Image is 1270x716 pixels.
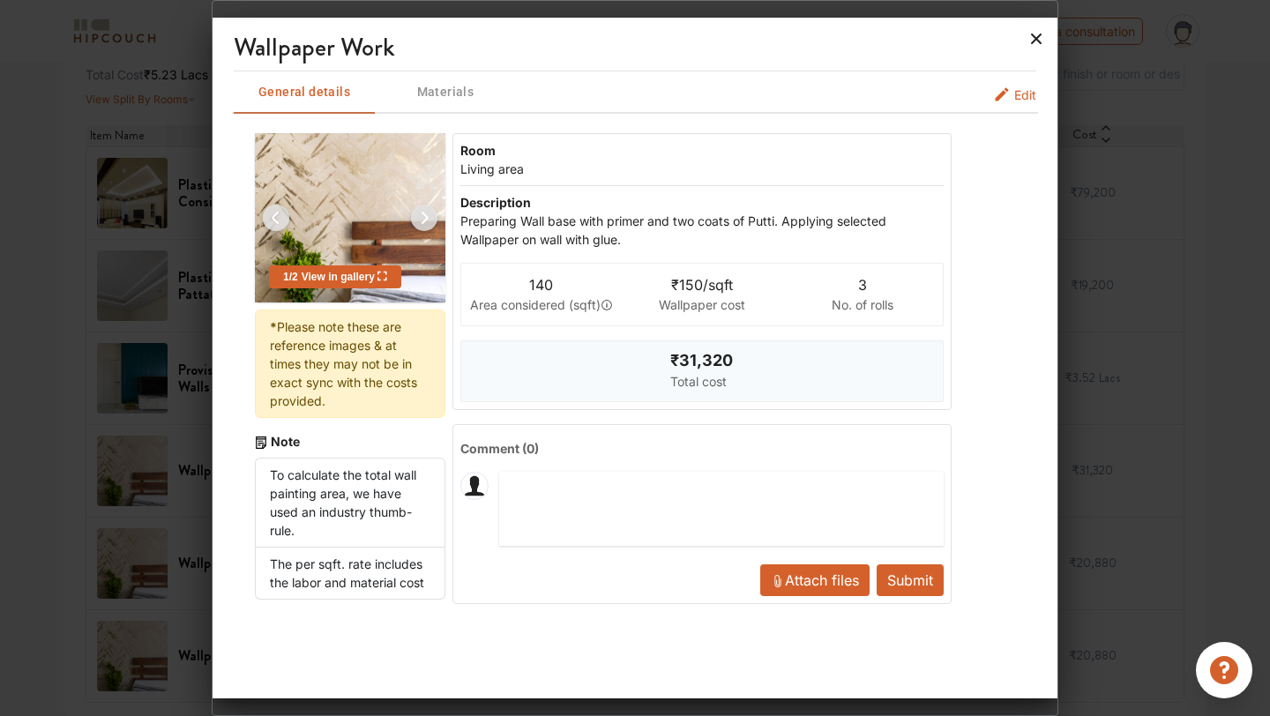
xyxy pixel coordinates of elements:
span: Attach files [785,571,859,589]
span: 140 [529,276,553,294]
span: Note [271,434,300,449]
span: ₹150 [671,276,703,294]
div: painting info tabs [234,71,1036,114]
button: Attach files [760,564,870,596]
span: Please note these are reference images & at times they may not be in exact sync with the costs pr... [270,319,417,408]
div: Total cost [670,372,733,391]
span: / sqft [703,276,733,294]
div: Room [460,141,702,160]
li: To calculate the total wall painting area, we have used an industry thumb-rule. [255,458,445,548]
div: Wallpaper cost [659,295,745,314]
div: Living area [460,160,702,178]
img: arrow left [255,197,297,239]
span: Edit [1014,86,1036,104]
img: arrow left [403,197,445,239]
div: 3 [858,274,867,295]
span: ₹31,320 [670,351,733,369]
div: No. of rolls [832,295,893,314]
div: Description [460,193,945,212]
button: Submit [877,564,944,596]
img: 0 [255,133,445,302]
span: Comment ( 0 ) [460,441,539,456]
span: General details [244,81,364,103]
span: View in gallery [298,271,387,283]
div: Area considered (sqft) [470,295,601,314]
div: Preparing Wall base with primer and two coats of Putti. Applying selected Wallpaper on wall with ... [460,212,945,249]
span: 1 / 2 [283,271,298,283]
span: Materials [385,81,505,103]
li: The per sqft. rate includes the labor and material cost [255,548,445,600]
button: Edit [993,86,1036,104]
